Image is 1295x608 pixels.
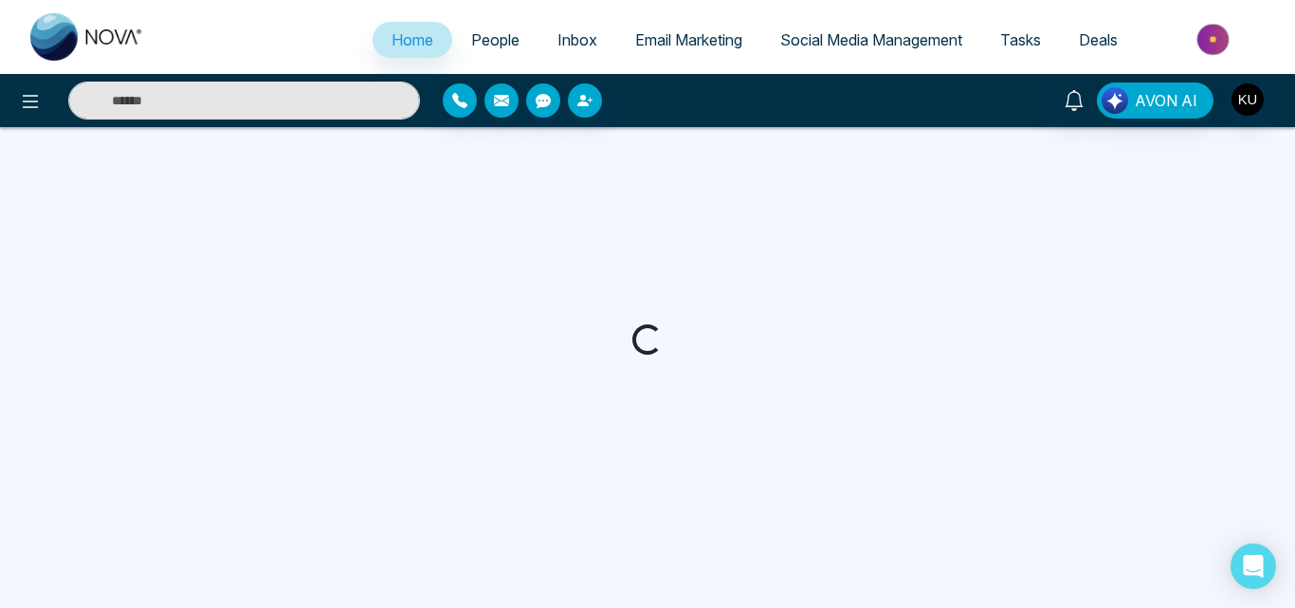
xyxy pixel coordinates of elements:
[1079,30,1118,49] span: Deals
[1146,18,1284,61] img: Market-place.gif
[1097,83,1213,119] button: AVON AI
[452,22,538,58] a: People
[1231,544,1276,589] div: Open Intercom Messenger
[635,30,742,49] span: Email Marketing
[471,30,520,49] span: People
[981,22,1060,58] a: Tasks
[1060,22,1137,58] a: Deals
[780,30,962,49] span: Social Media Management
[616,22,761,58] a: Email Marketing
[1000,30,1041,49] span: Tasks
[538,22,616,58] a: Inbox
[373,22,452,58] a: Home
[1135,89,1197,112] span: AVON AI
[392,30,433,49] span: Home
[1231,83,1264,116] img: User Avatar
[30,13,144,61] img: Nova CRM Logo
[761,22,981,58] a: Social Media Management
[557,30,597,49] span: Inbox
[1102,87,1128,114] img: Lead Flow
